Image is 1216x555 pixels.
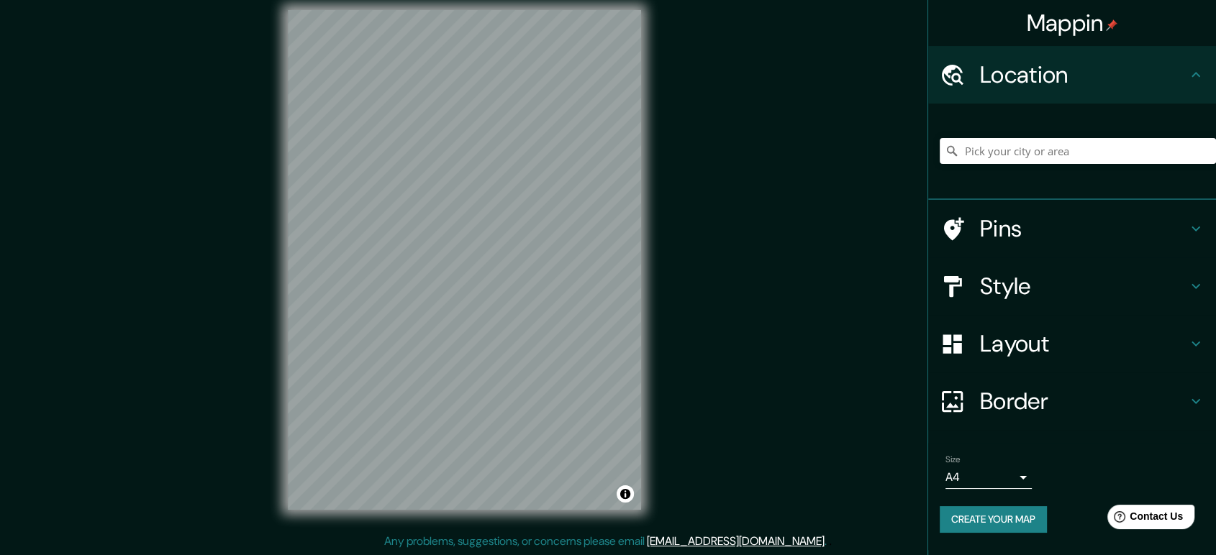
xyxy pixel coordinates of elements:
p: Any problems, suggestions, or concerns please email . [384,533,827,550]
h4: Location [980,60,1187,89]
h4: Mappin [1027,9,1118,37]
div: Layout [928,315,1216,372]
div: . [829,533,832,550]
div: Location [928,46,1216,104]
label: Size [945,454,961,466]
h4: Pins [980,214,1187,243]
input: Pick your city or area [940,138,1216,164]
div: A4 [945,466,1032,489]
button: Create your map [940,506,1047,533]
h4: Border [980,387,1187,416]
div: . [827,533,829,550]
a: [EMAIL_ADDRESS][DOMAIN_NAME] [647,533,825,549]
div: Pins [928,200,1216,257]
canvas: Map [288,10,641,510]
div: Border [928,372,1216,430]
img: pin-icon.png [1106,19,1117,31]
iframe: Help widget launcher [1088,499,1200,539]
h4: Layout [980,329,1187,358]
div: Style [928,257,1216,315]
button: Toggle attribution [617,485,634,503]
h4: Style [980,272,1187,301]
